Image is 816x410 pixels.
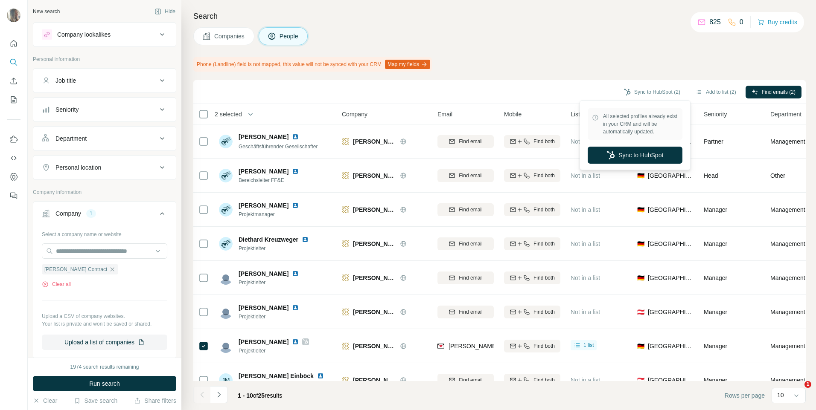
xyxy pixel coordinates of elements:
span: Management [770,376,805,384]
img: Avatar [219,203,233,217]
button: Navigate to next page [210,386,227,403]
button: Company1 [33,203,176,227]
span: Diethard Kreuzweger [239,235,298,244]
button: Find both [504,271,560,284]
span: Manager [704,377,727,384]
img: Logo of Bachhuber Contract [342,240,349,247]
span: [GEOGRAPHIC_DATA] [648,274,694,282]
button: Find email [437,135,494,148]
span: Find email [459,240,482,248]
span: Projektleiter [239,245,312,252]
div: Company [55,209,81,218]
img: Avatar [219,271,233,285]
span: 🇦🇹 [637,308,644,316]
span: [PERSON_NAME] Contract [353,376,396,384]
span: Find emails (2) [762,88,796,96]
img: Logo of Bachhuber Contract [342,377,349,384]
span: 🇦🇹 [637,376,644,384]
button: Job title [33,70,176,91]
span: Manager [704,343,727,349]
span: Mobile [504,110,522,118]
span: [GEOGRAPHIC_DATA] [648,171,694,180]
button: Find email [437,271,494,284]
span: [PERSON_NAME][EMAIL_ADDRESS][PERSON_NAME][DOMAIN_NAME] [449,343,648,349]
span: Find email [459,376,482,384]
button: Quick start [7,36,20,51]
iframe: Intercom live chat [787,381,807,401]
button: Upload a list of companies [42,335,167,350]
div: Company lookalikes [57,30,111,39]
span: Rows per page [725,391,765,400]
span: [GEOGRAPHIC_DATA] [648,205,694,214]
span: Head [704,172,718,179]
span: Find both [533,138,555,145]
span: Projektmanager [239,211,302,218]
span: Manager [704,206,727,213]
span: [PERSON_NAME] [239,201,289,210]
button: Find email [437,306,494,318]
span: Run search [89,379,120,388]
button: Use Surfe on LinkedIn [7,132,20,147]
span: Management [770,205,805,214]
div: 1974 search results remaining [70,363,139,371]
span: Seniority [704,110,727,118]
button: Share filters [134,396,176,405]
span: Find both [533,376,555,384]
span: 🇩🇪 [637,205,644,214]
button: Find emails (2) [746,86,801,98]
span: Management [770,240,805,248]
button: Use Surfe API [7,150,20,166]
button: Sync to HubSpot [588,147,682,164]
img: Avatar [7,9,20,22]
button: Clear [33,396,57,405]
img: provider findymail logo [437,342,444,350]
button: Add to list (2) [690,86,742,98]
div: Seniority [55,105,79,114]
span: [PERSON_NAME] Contract [353,205,396,214]
span: Not in a list [571,206,600,213]
img: LinkedIn logo [292,338,299,345]
span: Manager [704,309,727,315]
span: 2 selected [215,110,242,118]
button: Find both [504,237,560,250]
span: Not in a list [571,377,600,384]
span: 🇩🇪 [637,240,644,248]
div: Department [55,134,87,143]
p: Upload a CSV of company websites. [42,312,167,320]
div: JM [219,373,233,387]
p: 825 [709,17,721,27]
p: Your list is private and won't be saved or shared. [42,320,167,328]
span: Find both [533,240,555,248]
img: LinkedIn logo [292,304,299,311]
img: Avatar [219,237,233,251]
button: Search [7,55,20,70]
span: Find email [459,172,482,179]
span: Email [437,110,452,118]
img: LinkedIn logo [317,372,324,379]
img: Logo of Bachhuber Contract [342,206,349,213]
span: Geschäftsführender Gesellschafter [239,144,318,150]
span: [GEOGRAPHIC_DATA] [648,240,694,248]
span: [PERSON_NAME] [239,133,289,141]
span: Projektmanager [239,381,327,389]
button: Find email [437,169,494,182]
button: Run search [33,376,176,391]
span: [PERSON_NAME] Contract [353,274,396,282]
span: Companies [214,32,245,40]
div: 1 [86,210,96,217]
span: [PERSON_NAME] Contract [353,308,396,316]
span: Management [770,274,805,282]
button: Find both [504,374,560,387]
span: Management [770,137,805,146]
img: Avatar [219,169,233,182]
img: LinkedIn logo [292,133,299,140]
img: Logo of Bachhuber Contract [342,309,349,315]
button: Find both [504,340,560,352]
div: Job title [55,76,76,85]
span: [PERSON_NAME] [239,338,289,346]
button: Find email [437,237,494,250]
span: of [253,392,258,399]
p: Company information [33,188,176,196]
div: Phone (Landline) field is not mapped, this value will not be synced with your CRM [193,57,432,72]
span: [PERSON_NAME] Contract [353,240,396,248]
